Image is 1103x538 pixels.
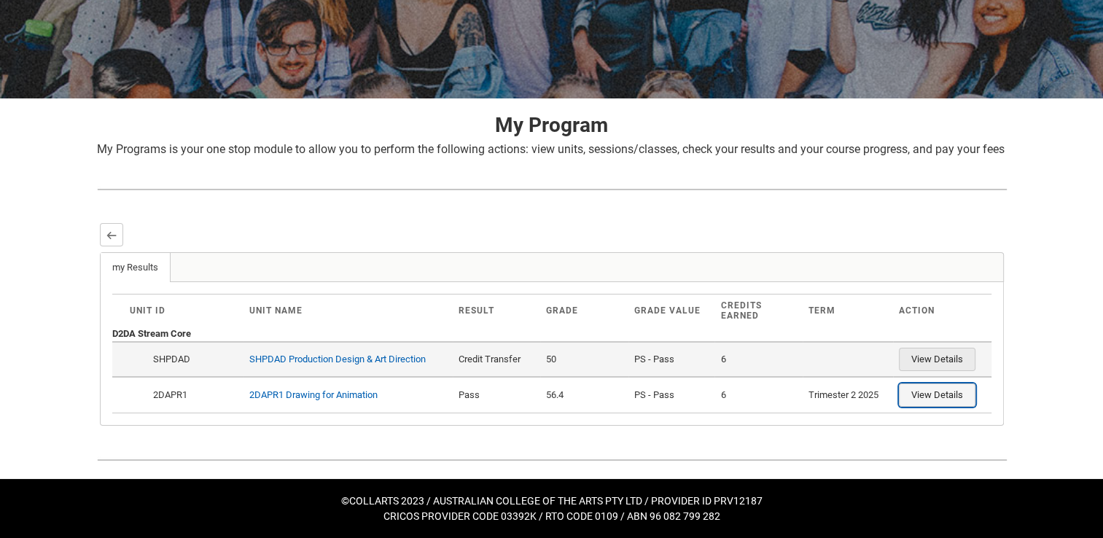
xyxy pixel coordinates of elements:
div: 50 [546,352,623,367]
div: Grade Value [634,305,709,316]
div: PS - Pass [634,388,709,402]
div: PS - Pass [634,352,709,367]
div: SHPDAD Production Design & Art Direction [249,352,426,367]
div: Term [808,305,887,316]
div: 2DAPR1 Drawing for Animation [249,388,378,402]
div: Trimester 2 2025 [808,388,887,402]
img: REDU_GREY_LINE [97,182,1007,197]
a: SHPDAD Production Design & Art Direction [249,354,426,364]
div: 6 [720,352,797,367]
strong: My Program [495,113,608,137]
span: My Programs is your one stop module to allow you to perform the following actions: view units, se... [97,142,1005,156]
div: Unit ID [130,305,238,316]
button: View Details [899,348,975,371]
div: 2DAPR1 [151,388,238,402]
b: D2DA Stream Core [112,328,191,339]
div: SHPDAD [151,352,238,367]
div: Credits Earned [720,300,797,321]
div: Credit Transfer [459,352,535,367]
div: Pass [459,388,535,402]
div: Grade [546,305,623,316]
a: my Results [101,253,171,282]
img: REDU_GREY_LINE [97,452,1007,467]
div: Result [459,305,535,316]
div: 6 [720,388,797,402]
div: Action [899,305,973,316]
div: 56.4 [546,388,623,402]
button: Back [100,223,123,246]
a: 2DAPR1 Drawing for Animation [249,389,378,400]
button: View Details [899,383,975,407]
div: Unit Name [249,305,446,316]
